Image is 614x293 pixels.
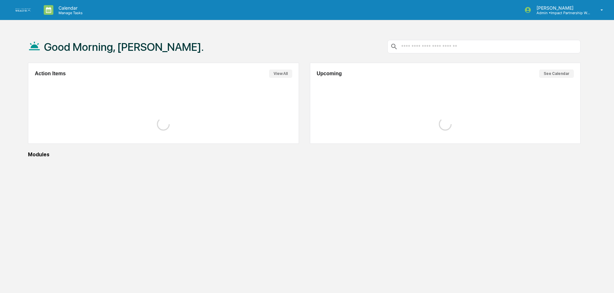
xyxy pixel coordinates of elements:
h1: Good Morning, [PERSON_NAME]. [44,41,204,53]
h2: Action Items [35,71,66,77]
p: [PERSON_NAME] [531,5,591,11]
h2: Upcoming [317,71,342,77]
div: Modules [28,151,581,158]
p: Admin • Impact Partnership Wealth [531,11,591,15]
button: See Calendar [539,69,574,78]
button: View All [269,69,292,78]
img: logo [15,8,31,12]
p: Manage Tasks [53,11,86,15]
p: Calendar [53,5,86,11]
